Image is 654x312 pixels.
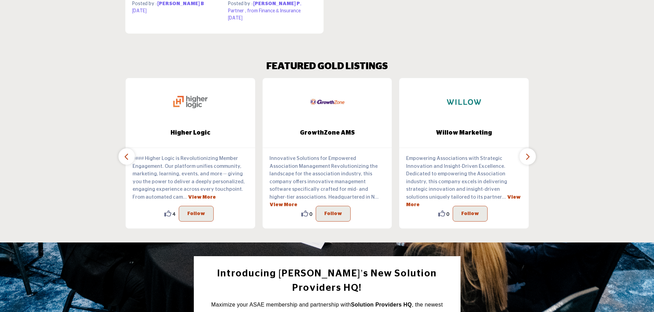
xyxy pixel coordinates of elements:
strong: Solution Providers HQ [351,302,412,308]
span: P [297,1,300,6]
a: Higher Logic [126,124,255,142]
span: Willow Marketing [410,128,518,137]
p: Follow [187,210,205,218]
p: Follow [324,210,342,218]
span: ... [502,195,506,200]
span: [DATE] [228,16,243,21]
p: Follow [461,210,479,218]
span: [PERSON_NAME] [158,1,200,6]
h2: Introducing [PERSON_NAME]’s New Solution Providers HQ! [209,266,445,295]
p: Empowering Associations with Strategic Innovation and Insight-Driven Excellence. Dedicated to emp... [406,155,522,209]
span: 0 [447,210,449,217]
span: B [201,1,204,6]
button: Follow [179,206,214,222]
img: Higher Logic [173,85,207,119]
a: View More [406,195,521,208]
img: Willow Marketing [447,85,481,119]
p: Posted by : [132,0,221,8]
span: 4 [173,210,175,217]
span: , Partner [228,1,301,13]
a: View More [269,202,297,207]
p: #### Higher Logic is Revolutionizing Member Engagement. Our platform unifies community, marketing... [133,155,248,201]
a: View More [188,195,216,200]
button: Follow [453,206,488,222]
span: ... [183,195,187,200]
img: GrowthZone AMS [310,85,344,119]
b: Higher Logic [136,124,245,142]
a: GrowthZone AMS [263,124,392,142]
b: GrowthZone AMS [273,124,382,142]
span: ... [375,195,379,200]
button: Follow [316,206,351,222]
span: GrowthZone AMS [273,128,382,137]
span: , from Finance & Insurance [245,9,301,13]
p: Posted by : [228,0,317,15]
a: Willow Marketing [399,124,529,142]
b: Willow Marketing [410,124,518,142]
span: 0 [310,210,312,217]
p: Innovative Solutions for Empowered Association Management Revolutionizing the landscape for the a... [269,155,385,209]
h2: FEATURED GOLD LISTINGS [266,61,388,73]
span: Higher Logic [136,128,245,137]
span: [DATE] [132,9,147,13]
span: [PERSON_NAME] [253,1,296,6]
